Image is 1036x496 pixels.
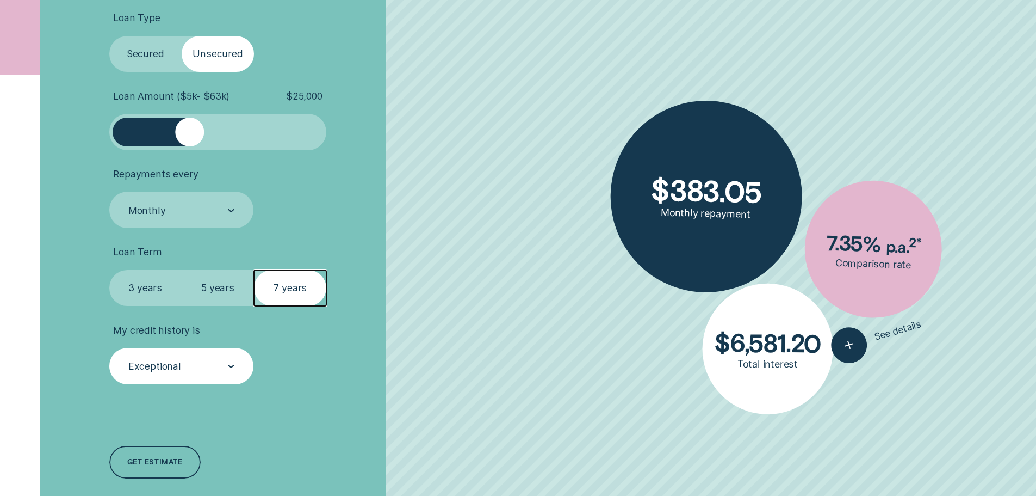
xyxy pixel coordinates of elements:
div: Exceptional [128,360,181,372]
label: 5 years [182,270,254,307]
span: $ 25,000 [286,90,322,102]
span: My credit history is [113,324,200,336]
label: Unsecured [182,36,254,72]
span: Loan Term [113,246,162,258]
label: Secured [109,36,182,72]
a: Get estimate [109,446,201,479]
label: 3 years [109,270,182,307]
span: Loan Type [113,12,160,24]
label: 7 years [254,270,326,307]
span: Repayments every [113,168,198,180]
div: Monthly [128,204,166,216]
span: See details [873,318,923,343]
span: Loan Amount ( $5k - $63k ) [113,90,229,102]
button: See details [827,307,926,367]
